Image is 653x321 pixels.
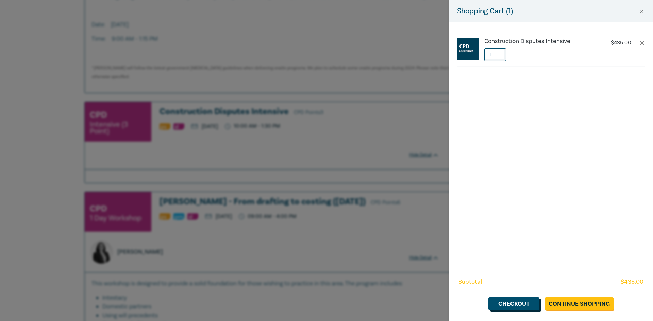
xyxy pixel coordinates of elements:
[457,38,479,60] img: CPD%20Intensive.jpg
[458,278,482,286] span: Subtotal
[639,8,645,14] button: Close
[545,297,614,310] a: Continue Shopping
[457,5,513,17] h5: Shopping Cart ( 1 )
[611,40,631,46] p: $ 435.00
[621,278,643,286] span: $ 435.00
[484,38,597,45] a: Construction Disputes Intensive
[488,297,539,310] a: Checkout
[484,48,506,61] input: 1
